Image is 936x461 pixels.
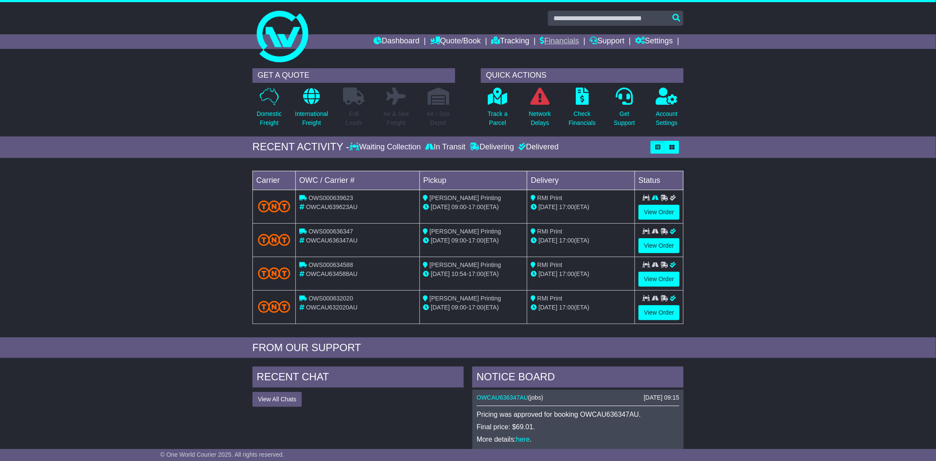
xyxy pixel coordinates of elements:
[537,261,562,268] span: RMI Print
[383,109,409,127] p: Air & Sea Freight
[614,109,635,127] p: Get Support
[431,304,450,311] span: [DATE]
[559,304,574,311] span: 17:00
[531,270,631,279] div: (ETA)
[516,436,530,443] a: here
[614,87,635,132] a: GetSupport
[309,194,353,201] span: OWS000639623
[256,87,282,132] a: DomesticFreight
[472,367,684,390] div: NOTICE BOARD
[538,270,557,277] span: [DATE]
[635,171,684,190] td: Status
[253,171,296,190] td: Carrier
[531,236,631,245] div: (ETA)
[656,87,678,132] a: AccountSettings
[468,270,483,277] span: 17:00
[559,270,574,277] span: 17:00
[638,272,680,287] a: View Order
[452,304,467,311] span: 09:00
[258,301,290,312] img: TNT_Domestic.png
[481,68,684,83] div: QUICK ACTIONS
[258,234,290,246] img: TNT_Domestic.png
[430,228,501,235] span: [PERSON_NAME] Printing
[559,203,574,210] span: 17:00
[452,270,467,277] span: 10:54
[431,203,450,210] span: [DATE]
[430,295,501,302] span: [PERSON_NAME] Printing
[638,205,680,220] a: View Order
[529,87,551,132] a: NetworkDelays
[540,34,579,49] a: Financials
[430,34,481,49] a: Quote/Book
[538,304,557,311] span: [DATE]
[537,295,562,302] span: RMI Print
[309,295,353,302] span: OWS000632020
[296,171,420,190] td: OWC / Carrier #
[423,143,468,152] div: In Transit
[295,87,328,132] a: InternationalFreight
[527,171,635,190] td: Delivery
[468,304,483,311] span: 17:00
[343,109,365,127] p: Full Loads
[295,109,328,127] p: International Freight
[477,435,679,443] p: More details: .
[537,228,562,235] span: RMI Print
[590,34,625,49] a: Support
[644,394,679,401] div: [DATE] 09:15
[427,109,450,127] p: Air / Sea Depot
[468,237,483,244] span: 17:00
[468,143,516,152] div: Delivering
[477,423,679,431] p: Final price: $69.01.
[252,141,349,153] div: RECENT ACTIVITY -
[306,203,358,210] span: OWCAU639623AU
[656,109,678,127] p: Account Settings
[252,367,464,390] div: RECENT CHAT
[252,68,455,83] div: GET A QUOTE
[423,270,524,279] div: - (ETA)
[306,237,358,244] span: OWCAU636347AU
[423,203,524,212] div: - (ETA)
[468,203,483,210] span: 17:00
[374,34,419,49] a: Dashboard
[635,34,673,49] a: Settings
[349,143,423,152] div: Waiting Collection
[306,270,358,277] span: OWCAU634588AU
[452,203,467,210] span: 09:00
[431,237,450,244] span: [DATE]
[538,237,557,244] span: [DATE]
[423,303,524,312] div: - (ETA)
[309,228,353,235] span: OWS000636347
[452,237,467,244] span: 09:00
[531,203,631,212] div: (ETA)
[492,34,529,49] a: Tracking
[559,237,574,244] span: 17:00
[430,194,501,201] span: [PERSON_NAME] Printing
[257,109,282,127] p: Domestic Freight
[419,171,527,190] td: Pickup
[160,451,284,458] span: © One World Courier 2025. All rights reserved.
[431,270,450,277] span: [DATE]
[309,261,353,268] span: OWS000634588
[568,87,596,132] a: CheckFinancials
[638,238,680,253] a: View Order
[477,410,679,419] p: Pricing was approved for booking OWCAU636347AU.
[537,194,562,201] span: RMI Print
[477,394,528,401] a: OWCAU636347AU
[258,200,290,212] img: TNT_Domestic.png
[252,342,684,354] div: FROM OUR SUPPORT
[477,394,679,401] div: ( )
[252,392,302,407] button: View All Chats
[638,305,680,320] a: View Order
[258,267,290,279] img: TNT_Domestic.png
[569,109,596,127] p: Check Financials
[488,109,508,127] p: Track a Parcel
[531,303,631,312] div: (ETA)
[306,304,358,311] span: OWCAU632020AU
[430,261,501,268] span: [PERSON_NAME] Printing
[530,394,541,401] span: jobs
[529,109,551,127] p: Network Delays
[423,236,524,245] div: - (ETA)
[487,87,508,132] a: Track aParcel
[538,203,557,210] span: [DATE]
[516,143,559,152] div: Delivered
